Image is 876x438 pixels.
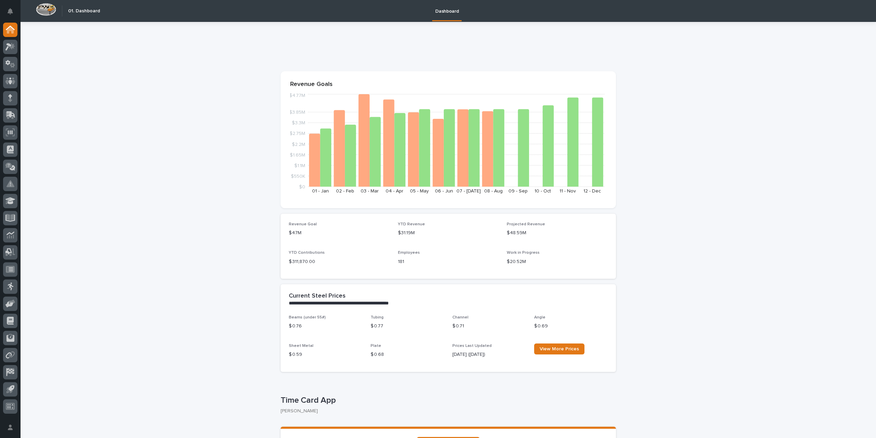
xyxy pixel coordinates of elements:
tspan: $2.75M [289,131,305,136]
tspan: $550K [291,174,305,178]
p: $ 0.69 [534,323,608,330]
span: Channel [452,315,468,320]
span: Tubing [371,315,384,320]
span: YTD Contributions [289,251,325,255]
p: Time Card App [281,396,613,405]
p: $ 311,870.00 [289,258,390,265]
text: 12 - Dec [583,189,601,193]
span: Employees [398,251,420,255]
p: $ 0.68 [371,351,444,358]
span: Revenue Goal [289,222,317,226]
p: $ 0.76 [289,323,362,330]
span: Prices Last Updated [452,344,492,348]
button: Notifications [3,4,17,18]
span: View More Prices [540,347,579,351]
p: $31.19M [398,229,499,237]
text: 05 - May [410,189,429,193]
p: $ 0.59 [289,351,362,358]
p: 181 [398,258,499,265]
text: 04 - Apr [386,189,403,193]
div: Notifications [9,8,17,19]
h2: 01. Dashboard [68,8,100,14]
text: 03 - Mar [361,189,379,193]
text: 01 - Jan [312,189,329,193]
a: View More Prices [534,343,584,354]
text: 11 - Nov [559,189,576,193]
p: [DATE] ([DATE]) [452,351,526,358]
p: Revenue Goals [290,81,606,88]
tspan: $4.77M [289,93,305,98]
h2: Current Steel Prices [289,292,346,300]
span: Projected Revenue [507,222,545,226]
tspan: $1.1M [294,163,305,168]
p: $20.52M [507,258,608,265]
p: [PERSON_NAME] [281,408,610,414]
tspan: $3.85M [289,110,305,115]
span: Sheet Metal [289,344,313,348]
p: $ 0.71 [452,323,526,330]
span: YTD Revenue [398,222,425,226]
tspan: $2.2M [292,142,305,147]
text: 06 - Jun [435,189,453,193]
span: Angle [534,315,545,320]
text: 07 - [DATE] [456,189,481,193]
text: 09 - Sep [508,189,528,193]
tspan: $0 [299,185,305,189]
span: Plate [371,344,381,348]
span: Work in Progress [507,251,540,255]
img: Workspace Logo [36,3,56,16]
p: $48.59M [507,229,608,237]
text: 08 - Aug [484,189,503,193]
span: Beams (under 55#) [289,315,326,320]
text: 02 - Feb [336,189,354,193]
text: 10 - Oct [534,189,551,193]
tspan: $3.3M [292,121,305,125]
tspan: $1.65M [290,152,305,157]
p: $47M [289,229,390,237]
p: $ 0.77 [371,323,444,330]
